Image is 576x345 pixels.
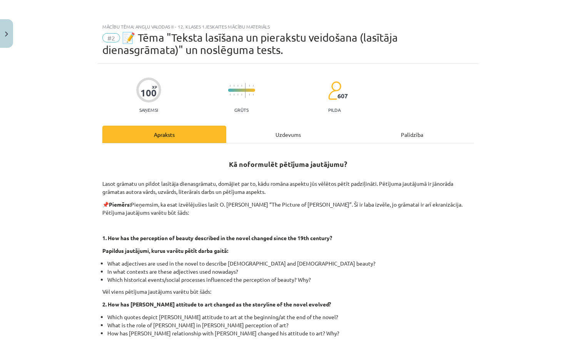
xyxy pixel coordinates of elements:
[107,268,474,276] li: In what contexts are these adjectives used nowadays?
[230,85,230,87] img: icon-short-line-57e1e144782c952c97e751825c79c345078a6d821885a25fce030b3d8c18986b.svg
[109,201,131,208] strong: Piemērs:
[107,259,474,268] li: What adjectives are used in the novel to describe [DEMOGRAPHIC_DATA] and [DEMOGRAPHIC_DATA] beauty?
[337,93,348,99] span: 607
[229,160,347,168] strong: Kā noformulēt pētījuma jautājumu?
[241,94,242,96] img: icon-short-line-57e1e144782c952c97e751825c79c345078a6d821885a25fce030b3d8c18986b.svg
[253,94,254,96] img: icon-short-line-57e1e144782c952c97e751825c79c345078a6d821885a25fce030b3d8c18986b.svg
[107,276,474,284] li: Which historical events/social processes influenced the perception of beauty? Why?
[102,200,474,217] p: 📌 Pieņemsim, ka esat izvēlējušies lasīt O. [PERSON_NAME] “The Picture of [PERSON_NAME]”. Šī ir la...
[102,31,398,56] span: 📝 Tēma "Teksta lasīšana un pierakstu veidošana (lasītāja dienasgrāmata)" un noslēguma tests.
[102,234,332,241] strong: 1. How has the perception of beauty described in the novel changed since the 19th century?
[230,94,230,96] img: icon-short-line-57e1e144782c952c97e751825c79c345078a6d821885a25fce030b3d8c18986b.svg
[102,301,331,308] strong: 2. How has [PERSON_NAME] attitude to art changed as the storyline of the novel evolved?
[102,33,120,42] span: #2
[226,126,350,143] div: Uzdevums
[253,85,254,87] img: icon-short-line-57e1e144782c952c97e751825c79c345078a6d821885a25fce030b3d8c18986b.svg
[107,313,474,321] li: Which quotes depict [PERSON_NAME] attitude to art at the beginning/at the end of the novel?
[152,85,157,89] span: XP
[234,107,249,113] p: Grūts
[102,288,474,296] p: Vēl viens pētījuma jautājums varētu būt šāds:
[102,24,474,29] div: Mācību tēma: Angļu valodas ii - 12. klases 1.ieskaites mācību materiāls
[102,247,228,254] strong: Papildus jautājumi, kurus varētu pētīt darba gaitā:
[102,172,474,196] p: Lasot grāmatu un pildot lasītāja dienasgrāmatu, domājiet par to, kādu romāna aspektu jūs vēlētos ...
[350,126,474,143] div: Palīdzība
[107,321,474,329] li: What is the role of [PERSON_NAME] in [PERSON_NAME] perception of art?
[249,85,250,87] img: icon-short-line-57e1e144782c952c97e751825c79c345078a6d821885a25fce030b3d8c18986b.svg
[136,107,161,113] p: Saņemsi
[245,83,246,98] img: icon-long-line-d9ea69661e0d244f92f715978eff75569469978d946b2353a9bb055b3ed8787d.svg
[5,32,8,37] img: icon-close-lesson-0947bae3869378f0d4975bcd49f059093ad1ed9edebbc8119c70593378902aed.svg
[328,107,341,113] p: pilda
[241,85,242,87] img: icon-short-line-57e1e144782c952c97e751825c79c345078a6d821885a25fce030b3d8c18986b.svg
[249,94,250,96] img: icon-short-line-57e1e144782c952c97e751825c79c345078a6d821885a25fce030b3d8c18986b.svg
[140,88,157,98] div: 100
[328,81,341,100] img: students-c634bb4e5e11cddfef0936a35e636f08e4e9abd3cc4e673bd6f9a4125e45ecb1.svg
[102,126,226,143] div: Apraksts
